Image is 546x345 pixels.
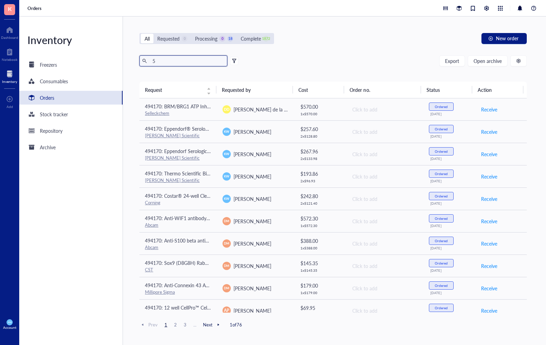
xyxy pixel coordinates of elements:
div: Ordered [435,306,448,310]
div: [DATE] [430,157,469,161]
th: Action [472,82,523,98]
div: [DATE] [430,201,469,205]
span: DD [224,107,229,112]
span: [PERSON_NAME] de la [PERSON_NAME] [234,106,322,113]
a: [PERSON_NAME] Scientific [145,177,200,183]
span: ... [191,322,199,328]
div: Click to add [352,128,418,136]
span: Receive [481,106,497,113]
div: Repository [40,127,62,134]
button: Receive [481,104,498,115]
div: $ 267.96 [300,148,340,155]
div: [DATE] [430,246,469,250]
button: Receive [481,283,498,294]
span: 494170: 12 well CellPro™ Cell Culture Plates with Lids, Flat Bottom, Sterile [145,304,303,311]
span: DM [224,263,229,268]
a: Inventory [2,68,17,84]
span: 494170: BRM/BRG1 ATP Inhibitor-1 - 5mg [145,103,236,110]
a: Dashboard [1,24,18,40]
span: K [8,4,12,13]
div: Add [7,105,13,109]
div: Click to add [352,307,418,314]
div: All [145,35,150,42]
div: Ordered [435,105,448,109]
div: $ 257.60 [300,125,340,133]
div: 0 [219,36,225,42]
button: Receive [481,126,498,137]
div: $ 388.00 [300,237,340,245]
span: [PERSON_NAME] [234,218,271,225]
div: Inventory [19,33,123,47]
div: Consumables [40,77,68,85]
span: KW [224,174,229,179]
span: KW [224,196,229,201]
div: $ 179.00 [300,282,340,289]
a: Archive [19,140,123,154]
td: Click to add [346,187,424,210]
div: Ordered [435,283,448,288]
th: Request [139,82,216,98]
div: Click to add [352,217,418,225]
span: Receive [481,307,497,314]
div: [DATE] [430,224,469,228]
td: Click to add [346,277,424,299]
button: Receive [481,171,498,182]
span: DM [224,241,229,246]
div: [DATE] [430,291,469,295]
span: Open archive [474,58,502,64]
div: Archive [40,143,56,151]
span: [PERSON_NAME] [234,128,271,135]
td: Click to add [346,232,424,255]
div: Stock tracker [40,110,68,118]
a: CST [145,266,153,273]
span: 494170: Thermo Scientific BioLite Cell Culture Treated Flasks (T75) [145,170,286,177]
a: Repository [19,124,123,138]
div: Processing [195,35,217,42]
span: 494170: Sox9 (D8G8H) Rabbit mAb [145,259,222,266]
a: Consumables [19,74,123,88]
div: $ 69.95 [300,304,340,312]
span: 494170: Anti-Connexin 43 Antibody [145,282,222,289]
button: New order [481,33,527,44]
span: [PERSON_NAME] [234,173,271,180]
a: Abcam [145,222,158,228]
th: Cost [293,82,344,98]
span: 494170: Eppendorf® Serological Pipets, Eppendorf® Serological Pipets, Capacity=25 mL, Color Code=... [145,125,506,132]
th: Order no. [344,82,421,98]
span: [PERSON_NAME] [234,262,271,269]
span: DM [224,219,229,224]
div: Click to add [352,173,418,180]
a: Orders [27,5,43,11]
span: Next [203,322,221,328]
div: $ 242.80 [300,192,340,200]
a: Selleckchem [145,110,169,116]
div: Orders [40,94,54,101]
div: [DATE] [430,268,469,272]
span: 1 of 76 [230,322,242,328]
div: 0 [182,36,187,42]
a: [PERSON_NAME] Scientific [145,132,200,139]
div: 1 x $ 388.00 [300,246,340,250]
td: Click to add [346,98,424,121]
div: Ordered [435,127,448,131]
button: Receive [481,305,498,316]
td: Click to add [346,165,424,187]
span: [PERSON_NAME] [234,195,271,202]
span: AP [224,308,229,314]
td: Click to add [346,299,424,322]
span: Receive [481,128,497,136]
a: Corning [145,199,160,206]
div: $ 193.86 [300,170,340,177]
div: $ 570.00 [300,103,340,110]
span: Receive [481,262,497,270]
div: Notebook [2,57,18,62]
div: Click to add [352,195,418,203]
span: 494170: Anti-WIF1 antibody [EPR9385] [145,215,230,222]
span: Export [445,58,459,64]
button: Export [439,55,465,66]
div: Requested [157,35,180,42]
div: Click to add [352,106,418,113]
span: Receive [481,240,497,247]
span: 2 [171,322,180,328]
div: Freezers [40,61,57,68]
